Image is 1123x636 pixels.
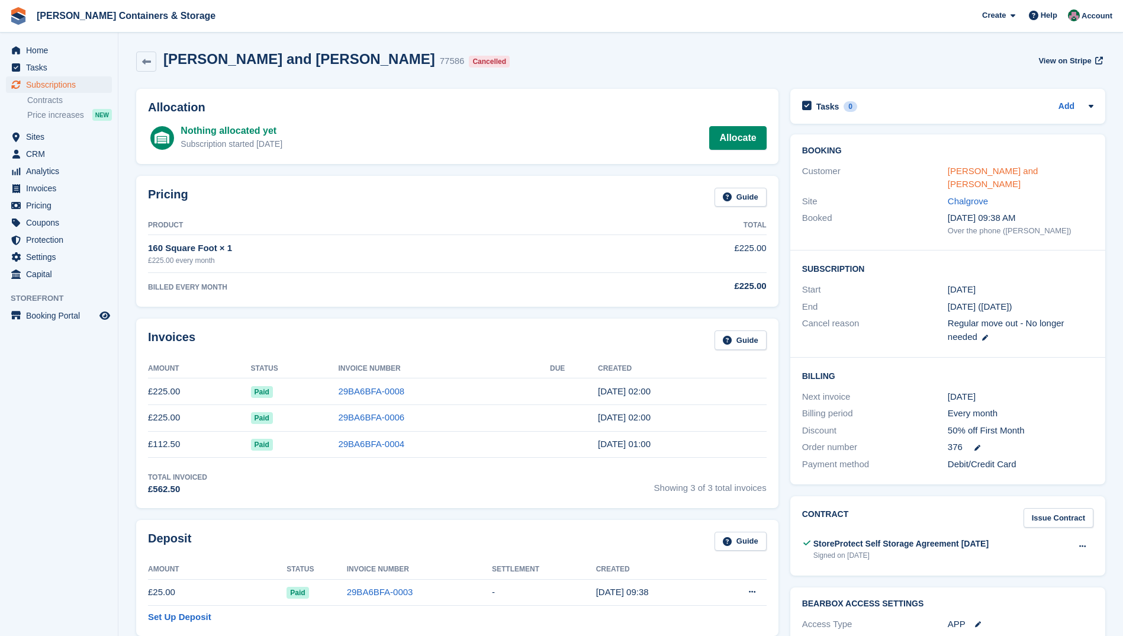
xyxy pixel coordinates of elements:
[1058,100,1074,114] a: Add
[148,431,251,458] td: £112.50
[6,59,112,76] a: menu
[802,618,948,631] div: Access Type
[802,599,1093,609] h2: BearBox Access Settings
[181,138,282,150] div: Subscription started [DATE]
[598,439,651,449] time: 2025-03-24 01:00:16 UTC
[6,214,112,231] a: menu
[26,197,97,214] span: Pricing
[6,249,112,265] a: menu
[948,318,1064,342] span: Regular move out - No longer needed
[338,439,404,449] a: 29BA6BFA-0004
[596,235,767,272] td: £225.00
[32,6,220,25] a: [PERSON_NAME] Containers & Storage
[492,579,596,606] td: -
[148,359,251,378] th: Amount
[148,255,596,266] div: £225.00 every month
[654,472,767,496] span: Showing 3 of 3 total invoices
[598,412,651,422] time: 2025-04-24 01:00:09 UTC
[26,42,97,59] span: Home
[802,390,948,404] div: Next invoice
[709,126,766,150] a: Allocate
[26,163,97,179] span: Analytics
[469,56,510,68] div: Cancelled
[148,579,287,606] td: £25.00
[6,197,112,214] a: menu
[9,7,27,25] img: stora-icon-8386f47178a22dfd0bd8f6a31ec36ba5ce8667c1dd55bd0f319d3a0aa187defe.svg
[1024,508,1093,528] a: Issue Contract
[148,560,287,579] th: Amount
[948,441,963,454] span: 376
[92,109,112,121] div: NEW
[802,424,948,438] div: Discount
[6,180,112,197] a: menu
[948,407,1093,420] div: Every month
[338,386,404,396] a: 29BA6BFA-0008
[27,110,84,121] span: Price increases
[802,300,948,314] div: End
[181,124,282,138] div: Nothing allocated yet
[148,330,195,350] h2: Invoices
[26,307,97,324] span: Booking Portal
[338,359,550,378] th: Invoice Number
[6,146,112,162] a: menu
[596,587,649,597] time: 2025-03-19 09:38:56 UTC
[6,163,112,179] a: menu
[98,309,112,323] a: Preview store
[148,242,596,255] div: 160 Square Foot × 1
[813,538,989,550] div: StoreProtect Self Storage Agreement [DATE]
[251,412,273,424] span: Paid
[596,560,712,579] th: Created
[802,283,948,297] div: Start
[813,550,989,561] div: Signed on [DATE]
[948,225,1093,237] div: Over the phone ([PERSON_NAME])
[26,266,97,282] span: Capital
[802,508,849,528] h2: Contract
[163,51,435,67] h2: [PERSON_NAME] and [PERSON_NAME]
[26,76,97,93] span: Subscriptions
[598,359,767,378] th: Created
[802,370,1093,381] h2: Billing
[948,283,976,297] time: 2025-03-24 01:00:00 UTC
[6,129,112,145] a: menu
[6,232,112,248] a: menu
[948,166,1038,189] a: [PERSON_NAME] and [PERSON_NAME]
[287,560,346,579] th: Status
[948,424,1093,438] div: 50% off First Month
[816,101,839,112] h2: Tasks
[26,232,97,248] span: Protection
[948,211,1093,225] div: [DATE] 09:38 AM
[596,216,767,235] th: Total
[148,101,767,114] h2: Allocation
[27,95,112,106] a: Contracts
[148,532,191,551] h2: Deposit
[802,195,948,208] div: Site
[148,216,596,235] th: Product
[6,76,112,93] a: menu
[982,9,1006,21] span: Create
[802,407,948,420] div: Billing period
[6,42,112,59] a: menu
[1034,51,1105,70] a: View on Stripe
[26,249,97,265] span: Settings
[26,214,97,231] span: Coupons
[1038,55,1091,67] span: View on Stripe
[6,266,112,282] a: menu
[802,317,948,343] div: Cancel reason
[550,359,598,378] th: Due
[6,307,112,324] a: menu
[251,359,339,378] th: Status
[1068,9,1080,21] img: Julia Marcham
[802,146,1093,156] h2: Booking
[287,587,308,599] span: Paid
[440,54,465,68] div: 77586
[26,180,97,197] span: Invoices
[148,378,251,405] td: £225.00
[27,108,112,121] a: Price increases NEW
[802,441,948,454] div: Order number
[948,301,1012,311] span: [DATE] ([DATE])
[148,472,207,483] div: Total Invoiced
[715,532,767,551] a: Guide
[148,483,207,496] div: £562.50
[26,129,97,145] span: Sites
[948,458,1093,471] div: Debit/Credit Card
